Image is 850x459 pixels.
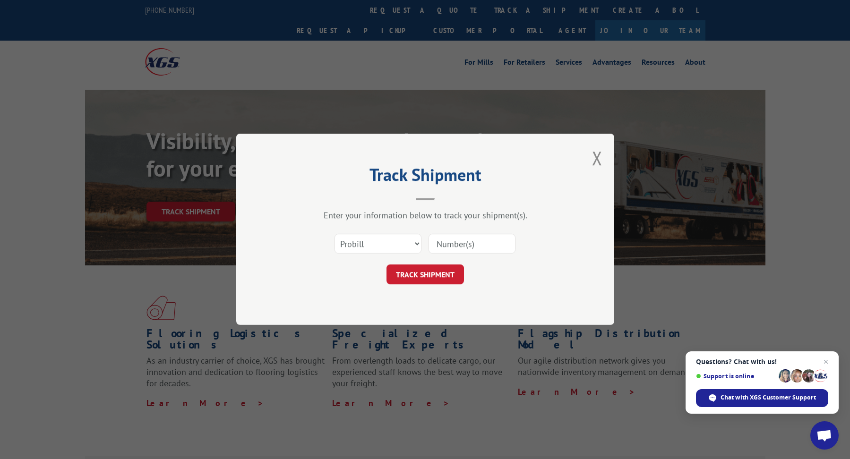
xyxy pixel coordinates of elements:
[820,356,832,367] span: Close chat
[386,265,464,285] button: TRACK SHIPMENT
[283,168,567,186] h2: Track Shipment
[429,234,515,254] input: Number(s)
[696,358,828,365] span: Questions? Chat with us!
[696,389,828,407] div: Chat with XGS Customer Support
[721,393,816,402] span: Chat with XGS Customer Support
[696,373,775,380] span: Support is online
[810,421,839,450] div: Open chat
[592,145,602,170] button: Close modal
[283,210,567,221] div: Enter your information below to track your shipment(s).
